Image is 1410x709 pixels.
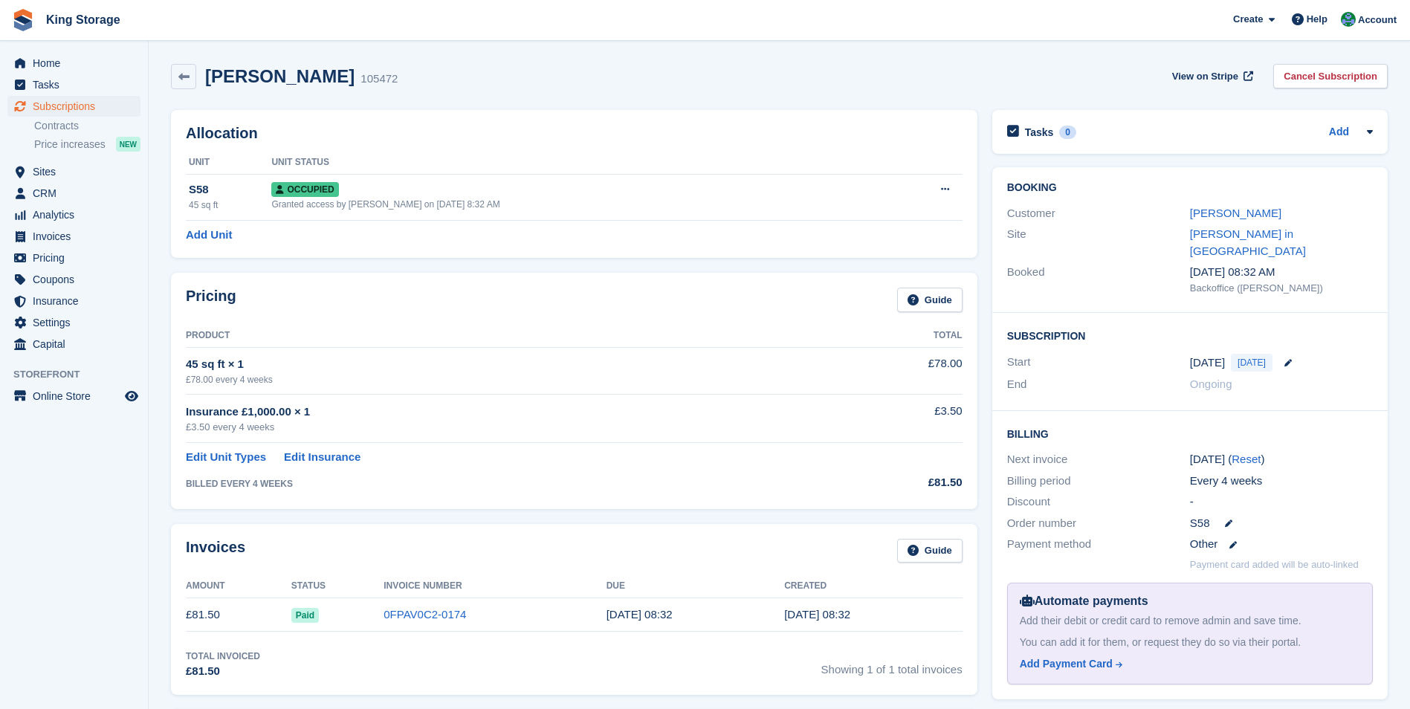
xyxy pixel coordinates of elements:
div: Start [1007,354,1190,372]
div: NEW [116,137,140,152]
span: Invoices [33,226,122,247]
div: Every 4 weeks [1190,473,1373,490]
td: £78.00 [835,347,962,394]
h2: Billing [1007,426,1373,441]
div: £81.50 [835,474,962,491]
div: [DATE] 08:32 AM [1190,264,1373,281]
a: 0FPAV0C2-0174 [384,608,466,621]
h2: Booking [1007,182,1373,194]
span: Settings [33,312,122,333]
td: £81.50 [186,598,291,632]
div: Granted access by [PERSON_NAME] on [DATE] 8:32 AM [271,198,879,211]
a: menu [7,53,140,74]
a: menu [7,312,140,333]
a: menu [7,204,140,225]
span: Sites [33,161,122,182]
time: 2025-09-02 00:00:00 UTC [1190,354,1225,372]
div: Backoffice ([PERSON_NAME]) [1190,281,1373,296]
span: Showing 1 of 1 total invoices [821,650,963,680]
div: Billing period [1007,473,1190,490]
a: menu [7,226,140,247]
a: Guide [897,288,963,312]
span: Capital [33,334,122,354]
img: stora-icon-8386f47178a22dfd0bd8f6a31ec36ba5ce8667c1dd55bd0f319d3a0aa187defe.svg [12,9,34,31]
span: Analytics [33,204,122,225]
th: Status [291,574,384,598]
span: Storefront [13,367,148,382]
span: Help [1307,12,1327,27]
div: Order number [1007,515,1190,532]
div: End [1007,376,1190,393]
a: Add Unit [186,227,232,244]
h2: [PERSON_NAME] [205,66,355,86]
a: menu [7,74,140,95]
span: Pricing [33,247,122,268]
div: You can add it for them, or request they do so via their portal. [1020,635,1360,650]
a: Guide [897,539,963,563]
p: Payment card added will be auto-linked [1190,557,1359,572]
a: menu [7,96,140,117]
div: 45 sq ft [189,198,271,212]
h2: Pricing [186,288,236,312]
a: Edit Insurance [284,449,360,466]
div: Discount [1007,493,1190,511]
span: Home [33,53,122,74]
div: Site [1007,226,1190,259]
a: King Storage [40,7,126,32]
div: 45 sq ft × 1 [186,356,835,373]
span: Tasks [33,74,122,95]
th: Unit [186,151,271,175]
a: menu [7,183,140,204]
a: menu [7,161,140,182]
h2: Allocation [186,125,963,142]
td: £3.50 [835,395,962,443]
span: View on Stripe [1172,69,1238,84]
div: BILLED EVERY 4 WEEKS [186,477,835,491]
div: Add their debit or credit card to remove admin and save time. [1020,613,1360,629]
a: menu [7,269,140,290]
a: Reset [1232,453,1261,465]
div: [DATE] ( ) [1190,451,1373,468]
th: Unit Status [271,151,879,175]
a: Cancel Subscription [1273,64,1388,88]
th: Total [835,324,962,348]
span: Occupied [271,182,338,197]
th: Invoice Number [384,574,606,598]
a: menu [7,247,140,268]
a: [PERSON_NAME] in [GEOGRAPHIC_DATA] [1190,227,1306,257]
div: Insurance £1,000.00 × 1 [186,404,835,421]
div: Other [1190,536,1373,553]
div: £3.50 every 4 weeks [186,420,835,435]
div: Customer [1007,205,1190,222]
div: S58 [189,181,271,198]
div: £81.50 [186,663,260,680]
th: Product [186,324,835,348]
span: Coupons [33,269,122,290]
a: menu [7,386,140,407]
time: 2025-09-03 07:32:18 UTC [607,608,673,621]
a: Preview store [123,387,140,405]
h2: Invoices [186,539,245,563]
span: Price increases [34,137,106,152]
div: Add Payment Card [1020,656,1113,672]
h2: Subscription [1007,328,1373,343]
div: Booked [1007,264,1190,295]
div: 0 [1059,126,1076,139]
span: Create [1233,12,1263,27]
a: menu [7,291,140,311]
span: Insurance [33,291,122,311]
a: Add Payment Card [1020,656,1354,672]
span: S58 [1190,515,1210,532]
a: Contracts [34,119,140,133]
span: [DATE] [1231,354,1272,372]
span: Subscriptions [33,96,122,117]
span: Paid [291,608,319,623]
time: 2025-09-02 07:32:18 UTC [784,608,850,621]
a: [PERSON_NAME] [1190,207,1281,219]
a: menu [7,334,140,354]
div: Total Invoiced [186,650,260,663]
a: Price increases NEW [34,136,140,152]
span: Account [1358,13,1397,27]
th: Created [784,574,962,598]
h2: Tasks [1025,126,1054,139]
